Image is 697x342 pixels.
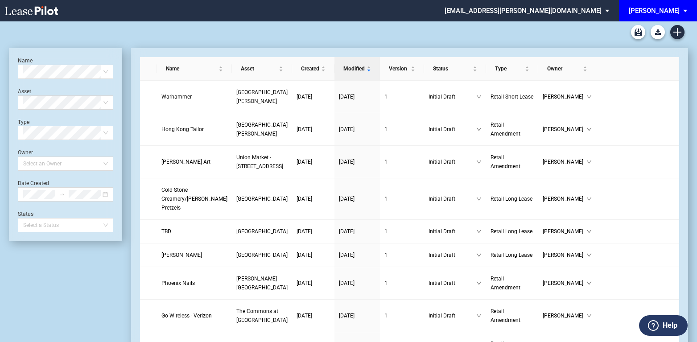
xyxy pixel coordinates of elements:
[389,64,409,73] span: Version
[491,94,533,100] span: Retail Short Lease
[491,276,520,291] span: Retail Amendment
[429,92,476,101] span: Initial Draft
[384,313,388,319] span: 1
[476,280,482,286] span: down
[384,311,420,320] a: 1
[476,252,482,258] span: down
[18,119,29,125] label: Type
[339,125,375,134] a: [DATE]
[297,251,330,260] a: [DATE]
[236,88,288,106] a: [GEOGRAPHIC_DATA][PERSON_NAME]
[236,122,288,137] span: Casa Linda Plaza
[476,159,482,165] span: down
[586,252,592,258] span: down
[161,252,202,258] span: Kendra Scott
[491,153,534,171] a: Retail Amendment
[297,194,330,203] a: [DATE]
[586,229,592,234] span: down
[543,311,586,320] span: [PERSON_NAME]
[491,274,534,292] a: Retail Amendment
[424,57,486,81] th: Status
[429,125,476,134] span: Initial Draft
[384,159,388,165] span: 1
[343,64,365,73] span: Modified
[384,280,388,286] span: 1
[339,94,355,100] span: [DATE]
[301,64,319,73] span: Created
[18,58,33,64] label: Name
[297,126,312,132] span: [DATE]
[334,57,380,81] th: Modified
[476,313,482,318] span: down
[629,7,680,15] div: [PERSON_NAME]
[339,126,355,132] span: [DATE]
[547,64,581,73] span: Owner
[297,157,330,166] a: [DATE]
[384,251,420,260] a: 1
[236,153,288,171] a: Union Market - [STREET_ADDRESS]
[161,228,171,235] span: TBD
[339,228,355,235] span: [DATE]
[339,251,375,260] a: [DATE]
[491,252,532,258] span: Retail Long Lease
[339,194,375,203] a: [DATE]
[651,25,665,39] button: Download Blank Form
[476,229,482,234] span: down
[297,228,312,235] span: [DATE]
[161,94,192,100] span: Warhammer
[586,127,592,132] span: down
[161,157,227,166] a: [PERSON_NAME] Art
[384,157,420,166] a: 1
[236,228,288,235] span: Freshfields Village
[297,92,330,101] a: [DATE]
[384,227,420,236] a: 1
[543,251,586,260] span: [PERSON_NAME]
[339,92,375,101] a: [DATE]
[166,64,217,73] span: Name
[236,274,288,292] a: [PERSON_NAME][GEOGRAPHIC_DATA]
[491,92,534,101] a: Retail Short Lease
[236,308,288,323] span: The Commons at La Verne
[543,227,586,236] span: [PERSON_NAME]
[663,320,677,331] label: Help
[429,279,476,288] span: Initial Draft
[491,122,520,137] span: Retail Amendment
[339,279,375,288] a: [DATE]
[384,279,420,288] a: 1
[538,57,596,81] th: Owner
[491,120,534,138] a: Retail Amendment
[236,154,283,169] span: Union Market - 1271 5th Street NE
[236,89,288,104] span: Casa Linda Plaza
[491,228,532,235] span: Retail Long Lease
[543,125,586,134] span: [PERSON_NAME]
[161,311,227,320] a: Go Wireless - Verizon
[384,126,388,132] span: 1
[241,64,277,73] span: Asset
[161,125,227,134] a: Hong Kong Tailor
[18,211,33,217] label: Status
[384,92,420,101] a: 1
[384,194,420,203] a: 1
[339,252,355,258] span: [DATE]
[161,313,212,319] span: Go Wireless - Verizon
[339,196,355,202] span: [DATE]
[18,149,33,156] label: Owner
[339,311,375,320] a: [DATE]
[161,227,227,236] a: TBD
[59,191,65,198] span: to
[297,159,312,165] span: [DATE]
[292,57,334,81] th: Created
[648,25,668,39] md-menu: Download Blank Form List
[18,88,31,95] label: Asset
[297,125,330,134] a: [DATE]
[380,57,424,81] th: Version
[236,194,288,203] a: [GEOGRAPHIC_DATA]
[236,276,288,291] span: Montgomery Village Crossing
[339,227,375,236] a: [DATE]
[586,313,592,318] span: down
[429,311,476,320] span: Initial Draft
[161,280,195,286] span: Phoenix Nails
[384,252,388,258] span: 1
[236,120,288,138] a: [GEOGRAPHIC_DATA][PERSON_NAME]
[586,196,592,202] span: down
